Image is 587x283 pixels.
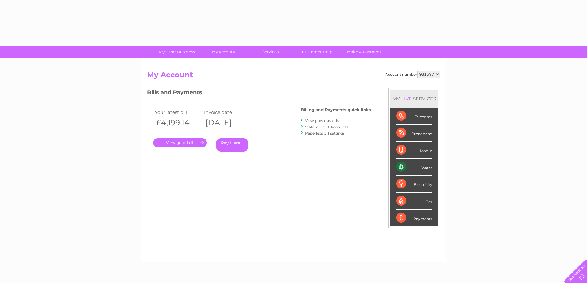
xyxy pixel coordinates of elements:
a: Make A Payment [339,46,389,58]
a: Paperless bill settings [305,131,345,135]
h2: My Account [147,71,440,82]
a: My Account [198,46,249,58]
div: Mobile [396,142,432,159]
th: £4,199.14 [153,116,202,129]
div: LIVE [400,96,413,102]
div: Electricity [396,176,432,192]
a: My Clear Business [151,46,202,58]
a: Services [245,46,296,58]
a: Pay Here [216,138,248,152]
a: Statement of Accounts [305,125,348,129]
h3: Bills and Payments [147,88,371,99]
td: Your latest bill [153,108,202,116]
h4: Billing and Payments quick links [301,107,371,112]
div: Telecoms [396,108,432,125]
a: Customer Help [292,46,343,58]
div: Account number [385,71,440,78]
div: MY SERVICES [390,90,438,107]
div: Water [396,159,432,176]
div: Broadband [396,125,432,142]
a: . [153,138,207,147]
td: Invoice date [202,108,252,116]
div: Payments [396,210,432,226]
a: View previous bills [305,118,339,123]
th: [DATE] [202,116,252,129]
div: Gas [396,193,432,210]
